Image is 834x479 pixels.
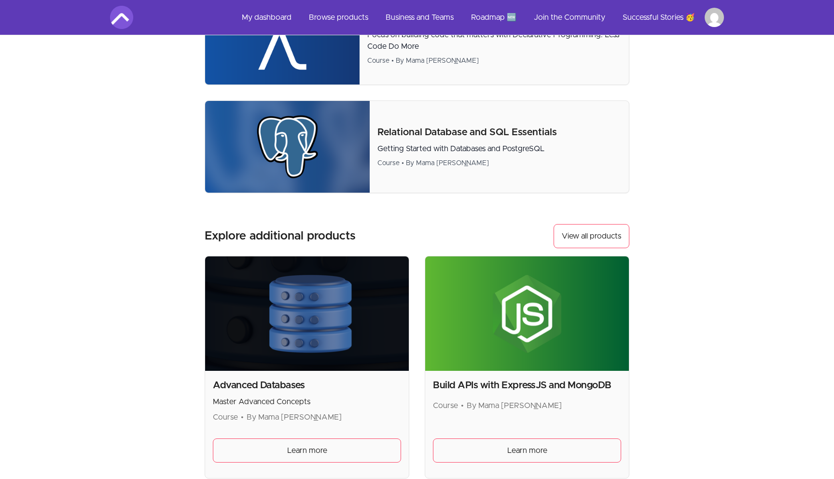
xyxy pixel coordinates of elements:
[213,396,401,408] p: Master Advanced Concepts
[205,100,629,193] a: Product image for Relational Database and SQL EssentialsRelational Database and SQL EssentialsGet...
[205,101,370,193] img: Product image for Relational Database and SQL Essentials
[615,6,703,29] a: Successful Stories 🥳
[367,56,621,66] div: Course • By Mama [PERSON_NAME]
[205,256,409,371] img: Product image for Advanced Databases
[377,143,621,155] p: Getting Started with Databases and PostgreSQL
[467,402,562,409] span: By Mama [PERSON_NAME]
[234,6,299,29] a: My dashboard
[213,438,401,463] a: Learn more
[247,413,342,421] span: By Mama [PERSON_NAME]
[234,6,724,29] nav: Main
[367,29,621,52] p: Focus on building code that matters with Declarative Programming. Less Code Do More
[425,256,629,371] img: Product image for Build APIs with ExpressJS and MongoDB
[705,8,724,27] img: Profile image for Reena Divya
[526,6,613,29] a: Join the Community
[377,158,621,168] div: Course • By Mama [PERSON_NAME]
[213,413,238,421] span: Course
[433,402,458,409] span: Course
[433,438,621,463] a: Learn more
[378,6,461,29] a: Business and Teams
[463,6,524,29] a: Roadmap 🆕
[377,126,621,139] p: Relational Database and SQL Essentials
[301,6,376,29] a: Browse products
[287,445,327,456] span: Learn more
[507,445,547,456] span: Learn more
[213,379,401,392] h2: Advanced Databases
[205,228,356,244] h3: Explore additional products
[110,6,133,29] img: Amigoscode logo
[461,402,464,409] span: •
[241,413,244,421] span: •
[433,379,621,392] h2: Build APIs with ExpressJS and MongoDB
[554,224,629,248] a: View all products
